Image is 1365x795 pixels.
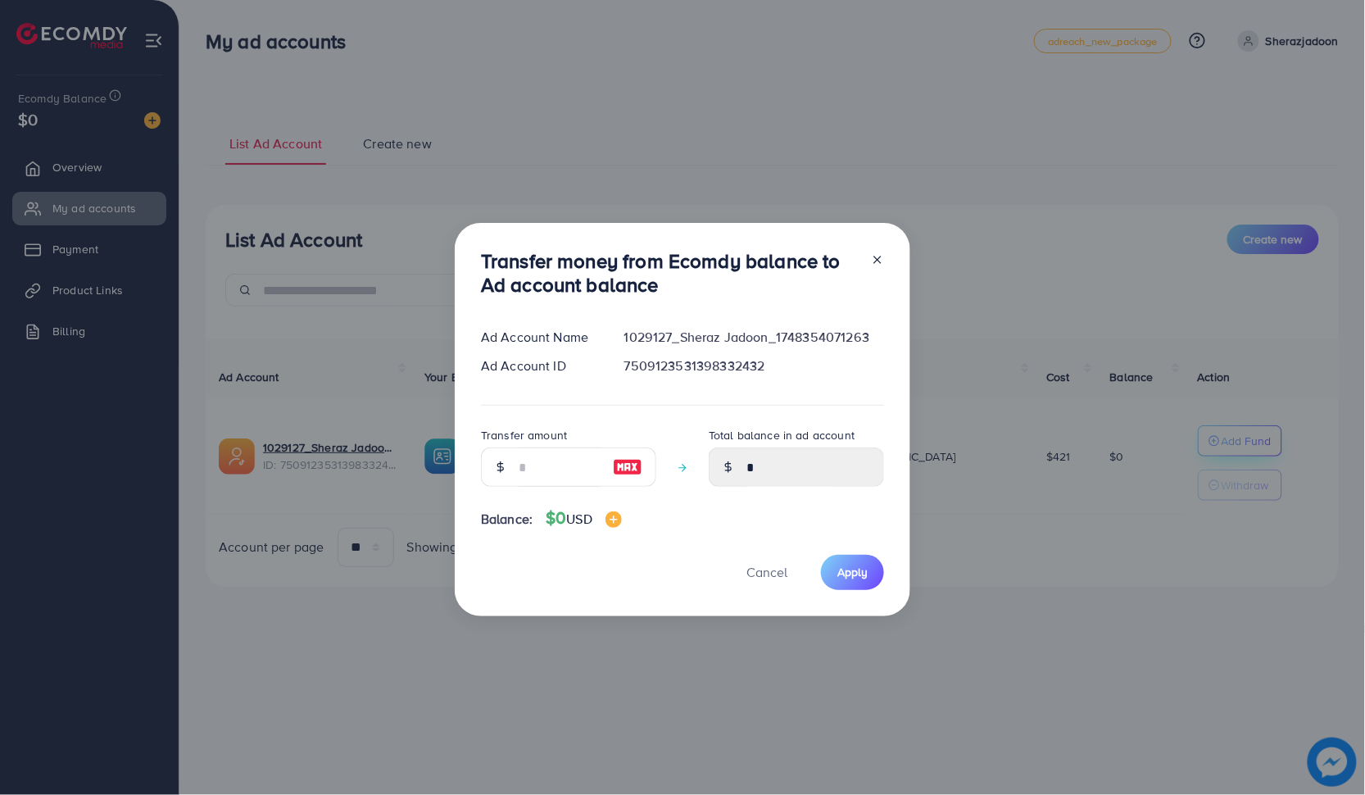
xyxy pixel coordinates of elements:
[481,249,858,297] h3: Transfer money from Ecomdy balance to Ad account balance
[481,510,533,529] span: Balance:
[546,508,622,529] h4: $0
[837,564,868,580] span: Apply
[709,427,855,443] label: Total balance in ad account
[605,511,622,528] img: image
[611,357,897,375] div: 7509123531398332432
[481,427,567,443] label: Transfer amount
[567,510,592,528] span: USD
[468,357,611,375] div: Ad Account ID
[821,555,884,590] button: Apply
[746,563,787,581] span: Cancel
[468,328,611,347] div: Ad Account Name
[726,555,808,590] button: Cancel
[611,328,897,347] div: 1029127_Sheraz Jadoon_1748354071263
[613,457,642,477] img: image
